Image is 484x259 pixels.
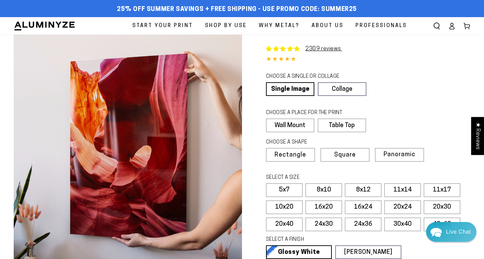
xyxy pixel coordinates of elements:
[345,200,382,214] label: 16x24
[306,17,349,35] a: About Us
[446,222,471,242] div: Contact Us Directly
[312,21,343,30] span: About Us
[266,45,342,53] a: 2309 reviews.
[335,245,401,259] a: [PERSON_NAME]
[384,218,421,231] label: 30x40
[266,183,303,197] label: 5x7
[266,109,360,117] legend: CHOOSE A PLACE FOR THE PRINT
[355,21,407,30] span: Professionals
[266,218,303,231] label: 20x40
[266,82,314,96] a: Single Image
[318,82,366,96] a: Collage
[384,183,421,197] label: 11x14
[305,218,342,231] label: 24x30
[127,17,198,35] a: Start Your Print
[200,17,252,35] a: Shop By Use
[424,200,460,214] label: 20x30
[429,18,444,34] summary: Search our site
[266,245,332,259] a: Glossy White
[471,117,484,155] div: Click to open Judge.me floating reviews tab
[205,21,247,30] span: Shop By Use
[424,183,460,197] label: 11x17
[254,17,305,35] a: Why Metal?
[266,236,386,244] legend: SELECT A FINISH
[424,218,460,231] label: 40x60
[259,21,300,30] span: Why Metal?
[345,218,382,231] label: 24x36
[266,139,361,146] legend: CHOOSE A SHAPE
[350,17,412,35] a: Professionals
[318,119,366,132] label: Table Top
[384,200,421,214] label: 20x24
[266,55,470,65] div: 4.85 out of 5.0 stars
[266,73,360,81] legend: CHOOSE A SINGLE OR COLLAGE
[132,21,193,30] span: Start Your Print
[117,6,357,13] span: 25% off Summer Savings + Free Shipping - Use Promo Code: SUMMER25
[334,152,356,158] span: Square
[345,183,382,197] label: 8x12
[275,152,306,158] span: Rectangle
[266,200,303,214] label: 10x20
[266,119,314,132] label: Wall Mount
[426,222,476,242] div: Chat widget toggle
[305,200,342,214] label: 16x20
[305,46,342,52] a: 2309 reviews.
[384,151,415,158] span: Panoramic
[266,174,386,182] legend: SELECT A SIZE
[305,183,342,197] label: 8x10
[14,21,75,31] img: Aluminyze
